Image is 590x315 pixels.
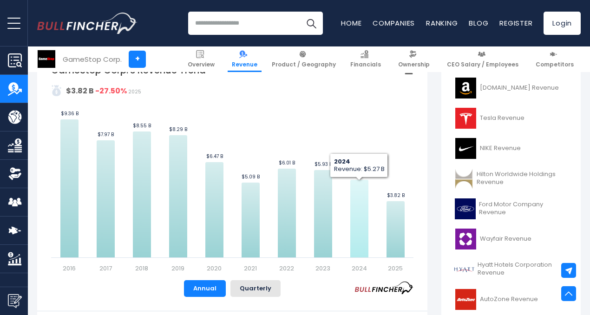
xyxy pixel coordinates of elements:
[66,85,94,96] strong: $3.82 B
[99,264,112,273] text: 2017
[536,61,574,68] span: Competitors
[469,18,488,28] a: Blog
[454,138,477,159] img: NKE logo
[169,126,187,133] text: $8.29 B
[448,75,574,101] a: [DOMAIN_NAME] Revenue
[38,50,55,68] img: GME logo
[228,46,262,72] a: Revenue
[531,46,578,72] a: Competitors
[447,61,518,68] span: CEO Salary / Employees
[128,88,141,95] span: 2025
[350,61,381,68] span: Financials
[426,18,458,28] a: Ranking
[448,166,574,191] a: Hilton Worldwide Holdings Revenue
[448,256,574,282] a: Hyatt Hotels Corporation Revenue
[279,159,295,166] text: $6.01 B
[388,264,403,273] text: 2025
[272,61,336,68] span: Product / Geography
[133,122,151,129] text: $8.55 B
[129,51,146,68] a: +
[8,167,22,181] img: Ownership
[135,264,148,273] text: 2018
[188,61,215,68] span: Overview
[315,264,330,273] text: 2023
[171,264,184,273] text: 2019
[454,108,477,129] img: TSLA logo
[454,259,475,280] img: H logo
[207,264,222,273] text: 2020
[98,131,114,138] text: $7.97 B
[448,287,574,312] a: AutoZone Revenue
[37,13,138,34] img: Bullfincher logo
[454,168,474,189] img: HLT logo
[230,280,281,297] button: Quarterly
[279,264,294,273] text: 2022
[448,136,574,161] a: NIKE Revenue
[232,61,257,68] span: Revenue
[346,46,385,72] a: Financials
[244,264,257,273] text: 2021
[63,264,76,273] text: 2016
[315,161,332,168] text: $5.93 B
[51,64,413,273] svg: GameStop Corp.'s Revenue Trend
[268,46,340,72] a: Product / Geography
[95,85,127,96] strong: -27.50%
[443,46,523,72] a: CEO Salary / Employees
[454,198,476,219] img: F logo
[454,229,477,249] img: W logo
[544,12,581,35] a: Login
[351,171,368,177] text: $5.27 B
[394,46,434,72] a: Ownership
[184,46,219,72] a: Overview
[300,12,323,35] button: Search
[242,173,260,180] text: $5.09 B
[448,226,574,252] a: Wayfair Revenue
[352,264,367,273] text: 2024
[206,153,223,160] text: $6.47 B
[61,110,79,117] text: $9.36 B
[184,280,226,297] button: Annual
[454,289,477,310] img: AZO logo
[373,18,415,28] a: Companies
[63,54,122,65] div: GameStop Corp.
[448,105,574,131] a: Tesla Revenue
[341,18,361,28] a: Home
[51,85,62,96] img: addasd
[387,192,405,199] text: $3.82 B
[398,61,430,68] span: Ownership
[37,13,137,34] a: Go to homepage
[499,18,532,28] a: Register
[454,78,477,98] img: AMZN logo
[448,196,574,222] a: Ford Motor Company Revenue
